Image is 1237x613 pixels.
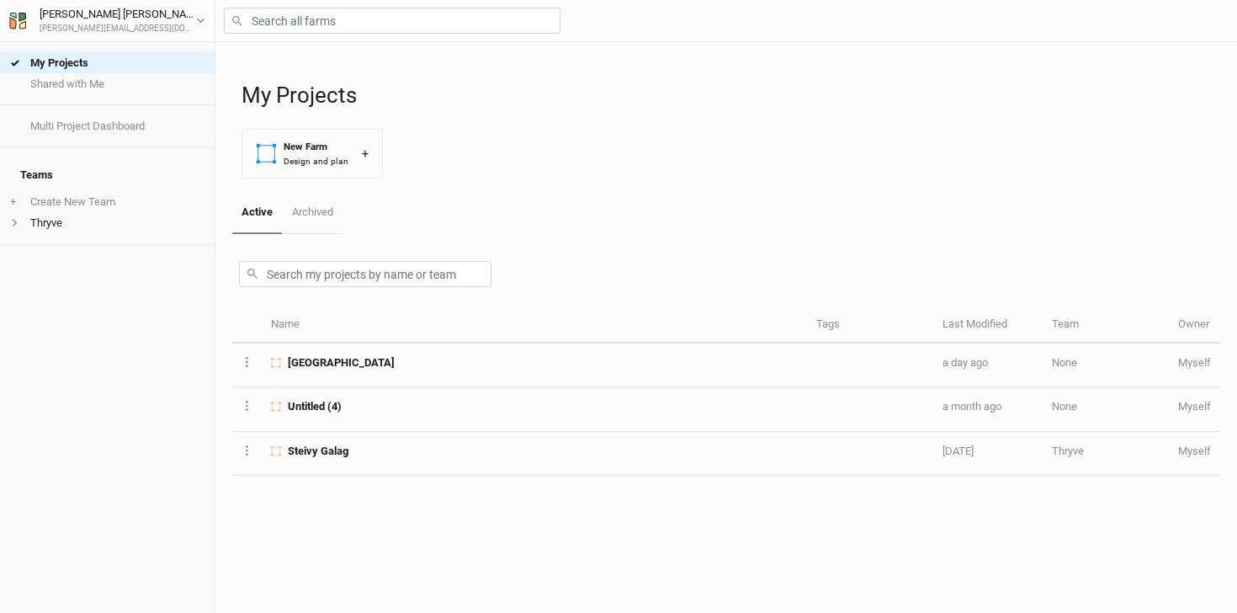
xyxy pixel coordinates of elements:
[942,400,1001,413] span: Aug 25, 2025 5:14 PM
[942,356,988,369] span: Oct 7, 2025 12:50 PM
[362,145,369,163] div: +
[224,8,560,34] input: Search all farms
[40,23,196,35] div: [PERSON_NAME][EMAIL_ADDRESS][DOMAIN_NAME]
[288,399,342,414] span: Untitled (4)
[288,444,348,459] span: Steivy Galag
[282,192,342,232] a: Archived
[284,140,348,154] div: New Farm
[942,445,974,457] span: Aug 19, 2025 4:34 PM
[10,195,16,209] span: +
[10,158,204,192] h4: Teams
[1169,307,1220,344] th: Owner
[1043,432,1169,476] td: Thryve
[1043,387,1169,431] td: None
[242,129,383,179] button: New FarmDesign and plan+
[8,5,206,35] button: [PERSON_NAME] [PERSON_NAME][PERSON_NAME][EMAIL_ADDRESS][DOMAIN_NAME]
[284,155,348,168] div: Design and plan
[1178,356,1211,369] span: kenrick@thryve.earth
[262,307,807,344] th: Name
[232,192,282,234] a: Active
[40,6,196,23] div: [PERSON_NAME] [PERSON_NAME]
[807,307,933,344] th: Tags
[1043,307,1169,344] th: Team
[1178,445,1211,457] span: kenrick@thryve.earth
[933,307,1043,344] th: Last Modified
[1043,344,1169,387] td: None
[1178,400,1211,413] span: kenrick@thryve.earth
[242,83,1220,109] h1: My Projects
[288,355,395,370] span: Tamil Nadu
[239,261,491,287] input: Search my projects by name or team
